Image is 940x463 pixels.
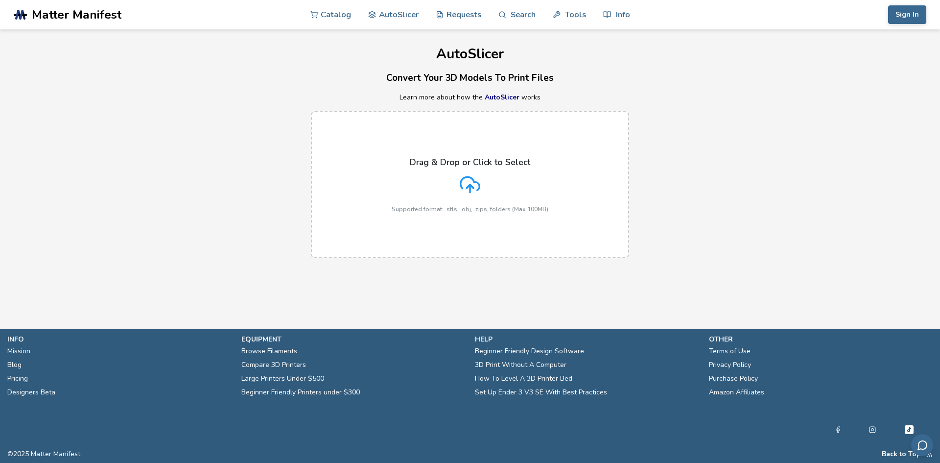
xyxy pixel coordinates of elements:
[926,450,933,458] a: RSS Feed
[475,386,607,399] a: Set Up Ender 3 V3 SE With Best Practices
[241,358,306,372] a: Compare 3D Printers
[410,157,530,167] p: Drag & Drop or Click to Select
[882,450,921,458] button: Back to Top
[709,358,751,372] a: Privacy Policy
[911,434,933,456] button: Send feedback via email
[835,424,842,436] a: Facebook
[32,8,121,22] span: Matter Manifest
[241,334,466,344] p: equipment
[475,372,572,386] a: How To Level A 3D Printer Bed
[903,424,915,436] a: Tiktok
[241,372,324,386] a: Large Printers Under $500
[485,93,519,102] a: AutoSlicer
[475,334,699,344] p: help
[392,206,548,213] p: Supported format: .stls, .obj, .zips, folders (Max 100MB)
[475,358,566,372] a: 3D Print Without A Computer
[709,334,933,344] p: other
[241,344,297,358] a: Browse Filaments
[888,5,926,24] button: Sign In
[7,386,55,399] a: Designers Beta
[7,344,30,358] a: Mission
[7,372,28,386] a: Pricing
[869,424,876,436] a: Instagram
[7,334,232,344] p: info
[709,344,751,358] a: Terms of Use
[241,386,360,399] a: Beginner Friendly Printers under $300
[7,358,22,372] a: Blog
[709,386,764,399] a: Amazon Affiliates
[475,344,584,358] a: Beginner Friendly Design Software
[709,372,758,386] a: Purchase Policy
[7,450,80,458] span: © 2025 Matter Manifest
